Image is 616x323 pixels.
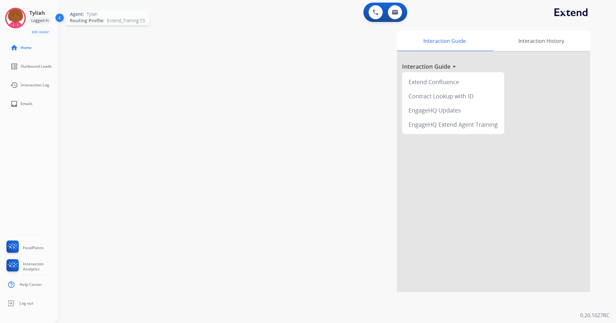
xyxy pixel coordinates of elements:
[405,117,502,132] div: EngageHQ Extend Agent Training
[10,100,18,108] mat-icon: inbox
[21,101,33,106] span: Emails
[5,240,44,255] a: FocalPoints
[87,11,98,17] span: Tyliah
[5,259,58,274] a: Interaction Analytics
[21,64,52,69] span: Outbound Leads
[492,31,590,51] div: Interaction History
[70,17,104,24] span: Routing Profile:
[70,11,84,17] span: Agent:
[21,45,32,50] span: Home
[10,81,18,89] mat-icon: history
[23,261,58,272] span: Interaction Analytics
[19,301,34,306] span: Log out
[29,28,52,36] button: Edit Avatar
[23,245,44,250] span: FocalPoints
[397,31,492,51] div: Interaction Guide
[29,17,51,24] div: Logged In
[580,311,610,319] p: 0.20.1027RC
[107,17,145,24] span: Extend_Training CS
[405,75,502,89] div: Extend Confluence
[6,9,24,27] img: avatar
[405,103,502,117] div: EngageHQ Updates
[10,44,18,52] mat-icon: home
[21,83,49,88] span: Interaction Log
[405,89,502,103] div: Contract Lookup with ID
[29,9,45,17] h3: Tyliah
[20,282,42,287] span: Help Center
[10,63,18,70] mat-icon: list_alt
